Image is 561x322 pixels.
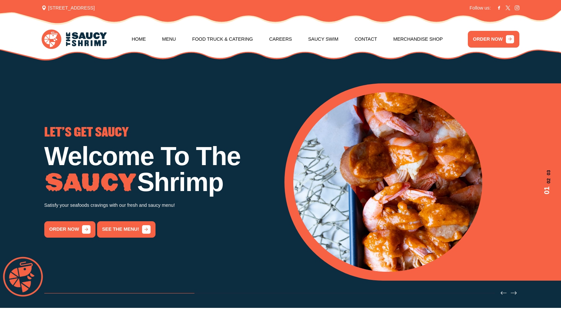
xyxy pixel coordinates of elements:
[308,27,338,52] a: Saucy Swim
[542,170,552,175] span: 03
[44,173,137,192] img: Image
[44,221,96,238] a: order now
[97,221,156,238] a: See the menu!
[393,27,443,52] a: Merchandise Shop
[269,27,292,52] a: Careers
[542,186,552,194] span: 01
[132,27,146,52] a: Home
[468,31,519,47] a: ORDER NOW
[469,5,491,12] span: Follow us:
[277,127,411,139] span: GO THE WHOLE NINE YARDS
[355,27,377,52] a: Contact
[277,143,509,169] h1: Low Country Boil
[501,290,507,296] button: Previous slide
[511,290,517,296] button: Next slide
[277,127,509,212] div: 2 / 3
[44,143,277,195] h1: Welcome To The Shrimp
[293,92,552,272] div: 1 / 3
[277,195,328,211] a: order now
[42,5,95,12] span: [STREET_ADDRESS]
[42,30,107,49] img: logo
[192,27,253,52] a: Food Truck & Catering
[44,201,277,209] p: Satisfy your seafoods cravings with our fresh and saucy menu!
[542,178,552,183] span: 02
[162,27,176,52] a: Menu
[44,127,129,139] span: LET'S GET SAUCY
[44,127,277,238] div: 1 / 3
[277,175,509,183] p: Try our famous Whole Nine Yards sauce! The recipe is our secret!
[293,92,482,272] img: Banner Image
